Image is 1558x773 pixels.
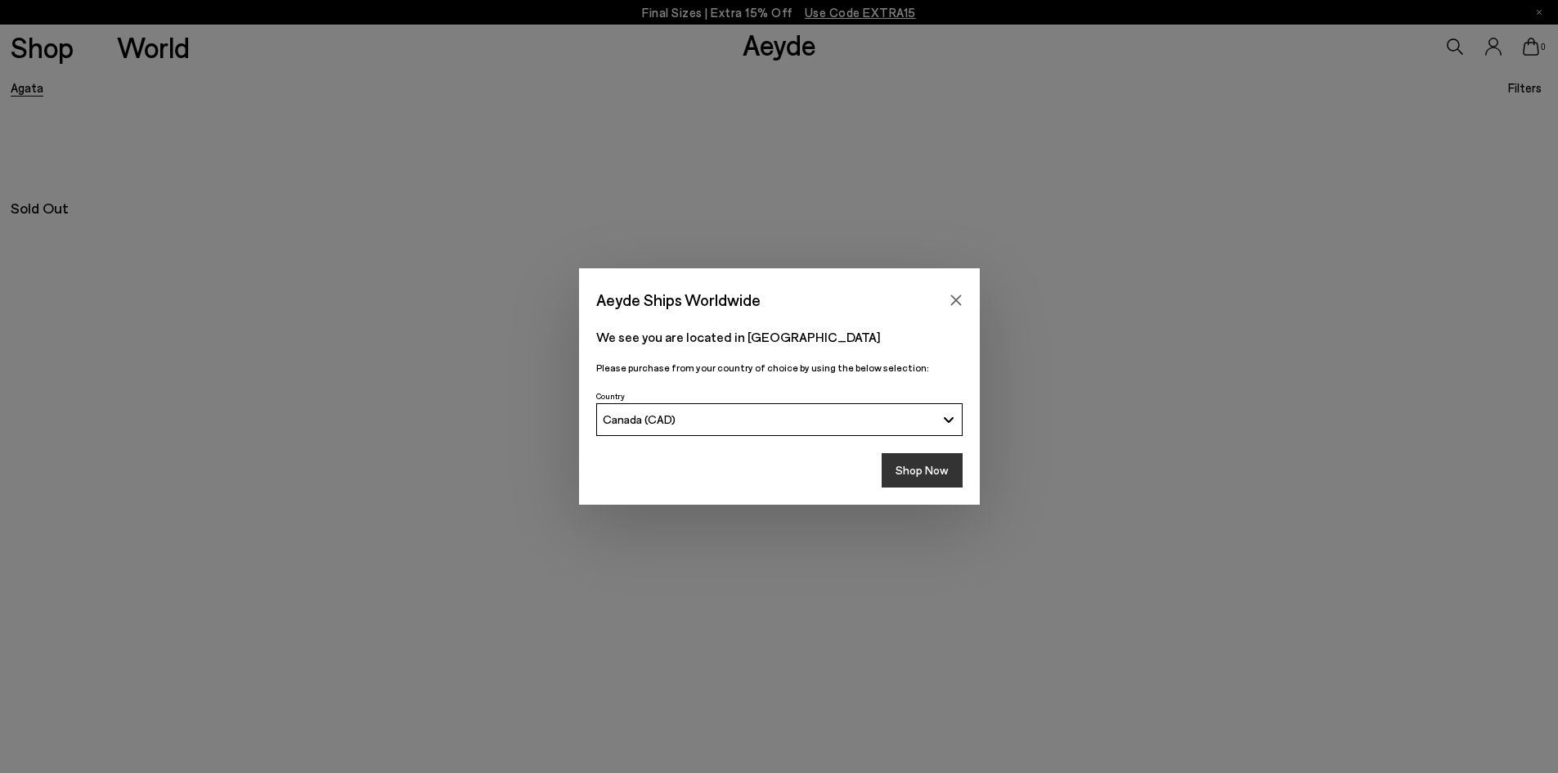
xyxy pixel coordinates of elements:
[944,288,968,312] button: Close
[882,453,963,488] button: Shop Now
[603,412,676,426] span: Canada (CAD)
[596,285,761,314] span: Aeyde Ships Worldwide
[596,360,963,375] p: Please purchase from your country of choice by using the below selection:
[596,327,963,347] p: We see you are located in [GEOGRAPHIC_DATA]
[596,391,625,401] span: Country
